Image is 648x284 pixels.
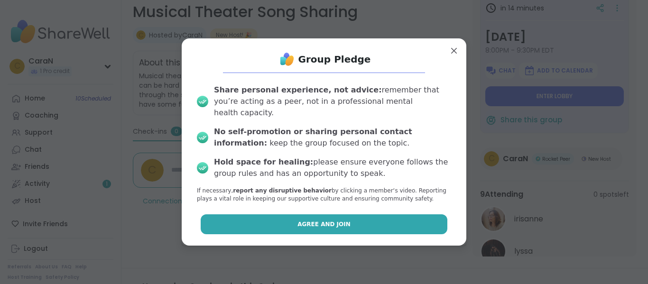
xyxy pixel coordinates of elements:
b: No self-promotion or sharing personal contact information: [214,127,412,147]
button: Agree and Join [201,214,448,234]
div: remember that you’re acting as a peer, not in a professional mental health capacity. [214,84,451,119]
b: Share personal experience, not advice: [214,85,382,94]
b: report any disruptive behavior [233,187,332,194]
span: Agree and Join [297,220,351,229]
div: keep the group focused on the topic. [214,126,451,149]
p: If necessary, by clicking a member‘s video. Reporting plays a vital role in keeping our supportiv... [197,187,451,203]
b: Hold space for healing: [214,157,313,166]
h1: Group Pledge [298,53,371,66]
img: ShareWell Logo [278,50,296,69]
div: please ensure everyone follows the group rules and has an opportunity to speak. [214,156,451,179]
